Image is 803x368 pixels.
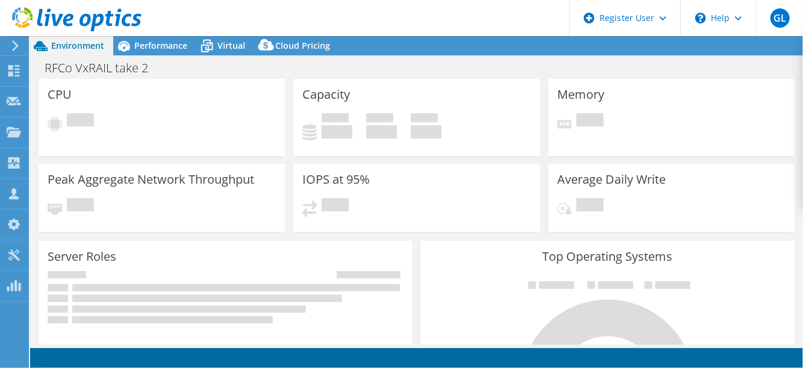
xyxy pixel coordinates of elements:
[322,113,349,125] span: Used
[302,88,350,101] h3: Capacity
[51,40,104,51] span: Environment
[411,125,442,139] h4: 0 GiB
[557,88,604,101] h3: Memory
[67,113,94,129] span: Pending
[695,13,706,23] svg: \n
[48,88,72,101] h3: CPU
[67,198,94,214] span: Pending
[39,61,167,75] h1: RFCo VxRAIL take 2
[557,173,666,186] h3: Average Daily Write
[134,40,187,51] span: Performance
[366,113,393,125] span: Free
[48,173,254,186] h3: Peak Aggregate Network Throughput
[430,250,785,263] h3: Top Operating Systems
[322,125,352,139] h4: 0 GiB
[217,40,245,51] span: Virtual
[770,8,790,28] span: GL
[576,113,604,129] span: Pending
[302,173,370,186] h3: IOPS at 95%
[48,250,116,263] h3: Server Roles
[576,198,604,214] span: Pending
[411,113,438,125] span: Total
[322,198,349,214] span: Pending
[275,40,330,51] span: Cloud Pricing
[366,125,397,139] h4: 0 GiB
